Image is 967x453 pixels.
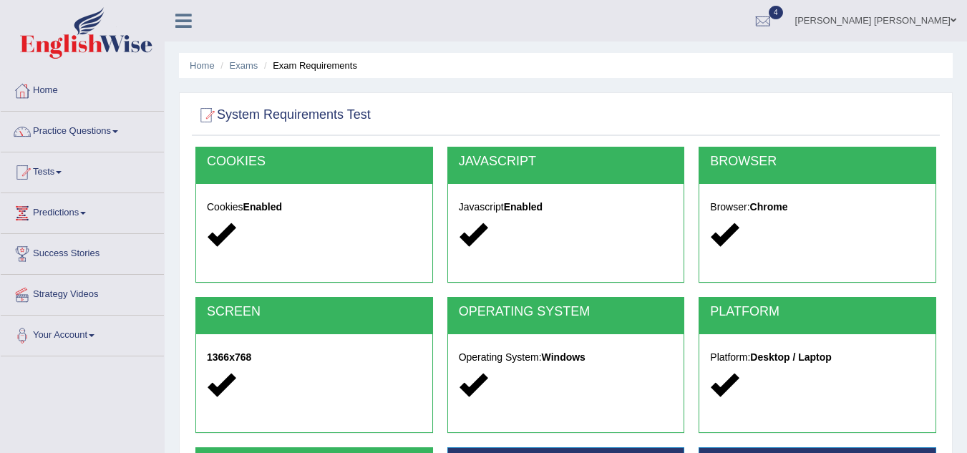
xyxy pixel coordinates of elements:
[1,152,164,188] a: Tests
[195,104,371,126] h2: System Requirements Test
[459,352,674,363] h5: Operating System:
[769,6,783,19] span: 4
[459,305,674,319] h2: OPERATING SYSTEM
[459,202,674,213] h5: Javascript
[207,202,422,213] h5: Cookies
[710,155,925,169] h2: BROWSER
[190,60,215,71] a: Home
[207,351,251,363] strong: 1366x768
[230,60,258,71] a: Exams
[207,155,422,169] h2: COOKIES
[261,59,357,72] li: Exam Requirements
[504,201,543,213] strong: Enabled
[542,351,585,363] strong: Windows
[710,305,925,319] h2: PLATFORM
[459,155,674,169] h2: JAVASCRIPT
[710,352,925,363] h5: Platform:
[243,201,282,213] strong: Enabled
[750,201,788,213] strong: Chrome
[1,234,164,270] a: Success Stories
[1,193,164,229] a: Predictions
[1,316,164,351] a: Your Account
[1,71,164,107] a: Home
[710,202,925,213] h5: Browser:
[207,305,422,319] h2: SCREEN
[750,351,832,363] strong: Desktop / Laptop
[1,275,164,311] a: Strategy Videos
[1,112,164,147] a: Practice Questions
